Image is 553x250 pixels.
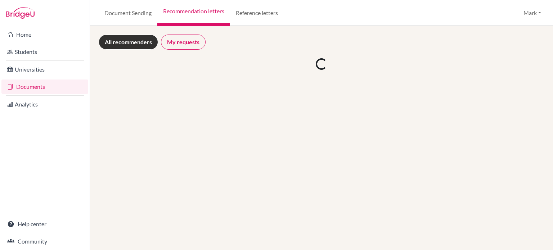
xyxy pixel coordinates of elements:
a: My requests [161,35,206,50]
a: Help center [1,217,88,231]
a: Documents [1,79,88,94]
div: Loading... [314,56,330,72]
a: Analytics [1,97,88,112]
button: Mark [520,6,544,20]
a: All recommenders [99,35,158,50]
img: Bridge-U [6,7,35,19]
a: Home [1,27,88,42]
a: Universities [1,62,88,77]
a: Community [1,234,88,249]
a: Students [1,45,88,59]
